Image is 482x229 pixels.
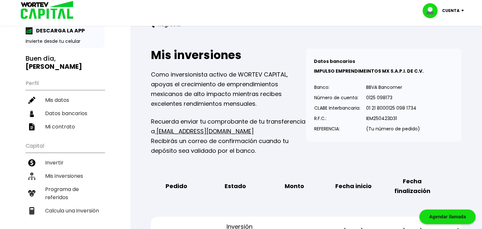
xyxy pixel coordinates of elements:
b: Estado [225,181,246,191]
p: CLABE Interbancaria: [314,103,360,113]
img: profile-image [423,3,442,18]
b: Pedido [166,181,187,191]
img: app-icon [26,27,33,34]
img: icon-down [460,10,468,12]
p: Número de cuenta: [314,93,360,102]
b: Datos bancarios [314,58,355,65]
img: invertir-icon.b3b967d7.svg [28,159,35,166]
p: Cuenta [442,6,460,16]
img: editar-icon.952d3147.svg [28,97,35,104]
a: Mi contrato [26,120,105,133]
img: datos-icon.10cf9172.svg [28,110,35,117]
p: BBVA Bancomer [366,82,420,92]
a: Invertir [26,156,105,169]
ul: Perfil [26,76,105,133]
img: recomiendanos-icon.9b8e9327.svg [28,190,35,197]
p: REFERENCIA: [314,124,360,134]
p: R.F.C.: [314,114,360,123]
p: Invierte desde tu celular [26,38,105,45]
p: DESCARGA LA APP [33,27,85,35]
img: contrato-icon.f2db500c.svg [28,123,35,130]
img: calculadora-icon.17d418c4.svg [28,207,35,214]
div: Agendar llamada [419,210,476,224]
img: inversiones-icon.6695dc30.svg [28,173,35,180]
b: Fecha finalización [388,176,437,196]
p: 01 21 8000125 098 1734 [366,103,420,113]
p: 0125 098173 [366,93,420,102]
b: Monto [285,181,304,191]
p: Banco: [314,82,360,92]
a: Mis datos [26,93,105,107]
a: Calcula una inversión [26,204,105,217]
b: IMPULSO EMPRENDIMEINTOS MX S.A.P.I. DE C.V. [314,68,424,74]
p: Recuerda enviar tu comprobante de tu transferencia a Recibirás un correo de confirmación cuando t... [151,117,306,156]
a: Programa de referidos [26,183,105,204]
a: [EMAIL_ADDRESS][DOMAIN_NAME] [155,127,254,135]
p: IEM250423D31 [366,114,420,123]
b: [PERSON_NAME] [26,62,82,71]
a: Mis inversiones [26,169,105,183]
b: Fecha inicio [335,181,372,191]
p: Como inversionista activo de WORTEV CAPITAL, apoyas el crecimiento de emprendimientos mexicanos d... [151,70,306,109]
h3: Buen día, [26,54,105,71]
a: Datos bancarios [26,107,105,120]
p: (Tu número de pedido) [366,124,420,134]
h2: Mis inversiones [151,49,306,62]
